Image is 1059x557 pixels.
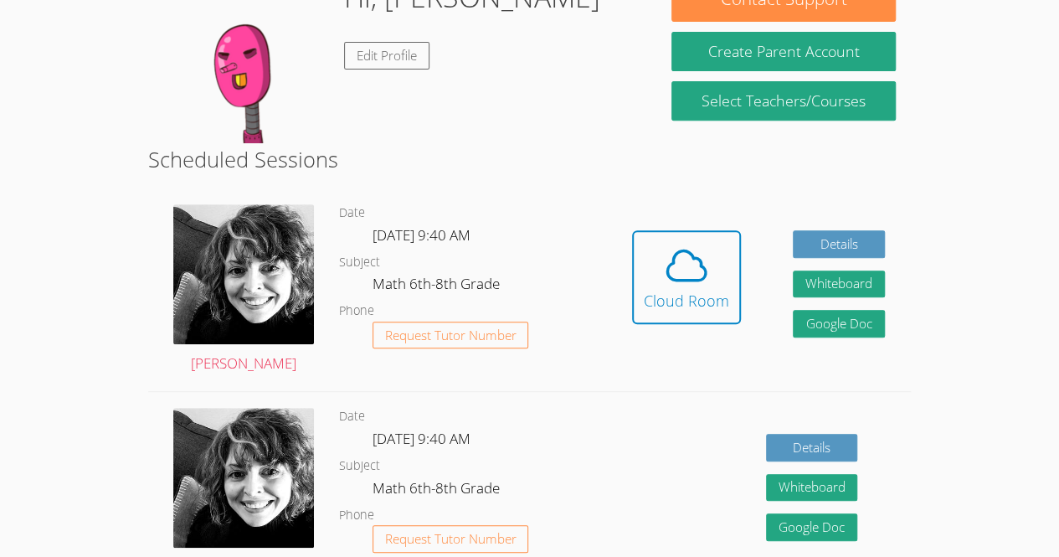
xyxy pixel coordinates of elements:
[339,301,374,322] dt: Phone
[173,204,314,344] img: avatar.png
[339,203,365,224] dt: Date
[344,42,429,70] a: Edit Profile
[339,456,380,477] dt: Subject
[793,310,885,338] a: Google Doc
[385,329,517,342] span: Request Tutor Number
[373,322,529,349] button: Request Tutor Number
[373,525,529,553] button: Request Tutor Number
[671,32,895,71] button: Create Parent Account
[373,272,503,301] dd: Math 6th-8th Grade
[373,477,503,505] dd: Math 6th-8th Grade
[385,533,517,545] span: Request Tutor Number
[632,230,741,324] button: Cloud Room
[766,434,858,462] a: Details
[148,143,911,175] h2: Scheduled Sessions
[339,406,365,427] dt: Date
[373,429,470,448] span: [DATE] 9:40 AM
[173,204,314,375] a: [PERSON_NAME]
[793,230,885,258] a: Details
[644,289,729,312] div: Cloud Room
[173,408,314,548] img: avatar.png
[766,513,858,541] a: Google Doc
[766,474,858,502] button: Whiteboard
[339,505,374,526] dt: Phone
[671,81,895,121] a: Select Teachers/Courses
[339,252,380,273] dt: Subject
[373,225,470,245] span: [DATE] 9:40 AM
[793,271,885,298] button: Whiteboard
